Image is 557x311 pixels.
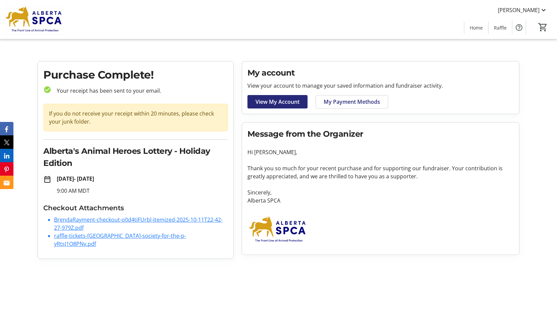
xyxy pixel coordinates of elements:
p: Sincerely, [247,188,514,196]
p: Alberta SPCA [247,196,514,205]
div: If you do not receive your receipt within 20 minutes, please check your junk folder. [43,104,228,131]
span: Raffle [494,24,507,31]
span: My Payment Methods [324,98,380,106]
span: [PERSON_NAME] [498,6,540,14]
mat-icon: date_range [43,175,51,183]
button: [PERSON_NAME] [493,5,553,15]
p: View your account to manage your saved information and fundraiser activity. [247,82,514,90]
mat-icon: check_circle [43,86,51,94]
img: Alberta SPCA's Logo [4,3,64,36]
p: Thank you so much for your recent purchase and for supporting our fundraiser. Your contribution i... [247,164,514,180]
a: BrendaRayment-checkout-o0d4tiFUrbl-itemized-2025-10-11T22-42-27-979Z.pdf [54,216,223,231]
h1: Purchase Complete! [43,67,228,83]
a: View My Account [247,95,308,108]
h2: My account [247,67,514,79]
strong: [DATE] - [DATE] [57,175,94,182]
span: Home [470,24,483,31]
p: Hi [PERSON_NAME], [247,148,514,156]
span: View My Account [256,98,299,106]
a: raffle-tickets-[GEOGRAPHIC_DATA]-society-for-the-p-yRtsJ1O8PNv.pdf [54,232,186,248]
button: Cart [537,21,549,33]
h2: Alberta's Animal Heroes Lottery - Holiday Edition [43,145,228,169]
p: Your receipt has been sent to your email. [51,87,228,95]
p: 9:00 AM MDT [57,187,228,195]
h2: Message from the Organizer [247,128,514,140]
button: Help [512,21,526,34]
a: Home [464,21,488,34]
h3: Checkout Attachments [43,203,228,213]
a: Raffle [489,21,512,34]
img: Alberta SPCA logo [247,213,308,247]
a: My Payment Methods [316,95,388,108]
